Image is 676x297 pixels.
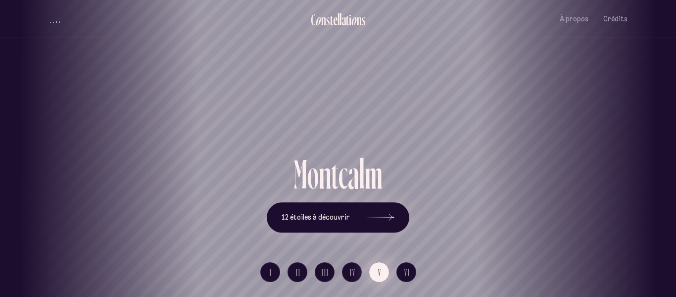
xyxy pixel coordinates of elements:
span: IV [350,268,356,277]
span: II [296,268,301,277]
div: l [339,11,341,28]
div: m [365,154,383,195]
span: 12 étoiles à découvrir [282,213,350,222]
div: C [311,11,315,28]
div: i [349,11,351,28]
button: VI [396,262,416,282]
div: e [333,11,338,28]
span: Crédits [603,15,628,23]
button: I [260,262,280,282]
button: 12 étoiles à découvrir [267,202,409,233]
button: Crédits [603,7,628,31]
div: t [331,154,338,195]
div: o [315,11,321,28]
div: n [357,11,362,28]
span: VI [404,268,410,277]
div: M [293,154,307,195]
span: V [378,268,382,277]
button: III [315,262,335,282]
div: t [330,11,333,28]
div: o [307,154,319,195]
button: À propos [560,7,588,31]
span: III [322,268,329,277]
div: s [362,11,366,28]
button: IV [342,262,362,282]
button: volume audio [48,14,61,24]
div: a [341,11,346,28]
span: I [270,268,272,277]
div: l [338,11,339,28]
button: V [369,262,389,282]
div: o [351,11,357,28]
div: l [359,154,365,195]
button: II [288,262,307,282]
div: a [348,154,359,195]
div: n [319,154,331,195]
div: n [321,11,326,28]
div: c [338,154,348,195]
div: s [326,11,330,28]
div: t [346,11,349,28]
span: À propos [560,15,588,23]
